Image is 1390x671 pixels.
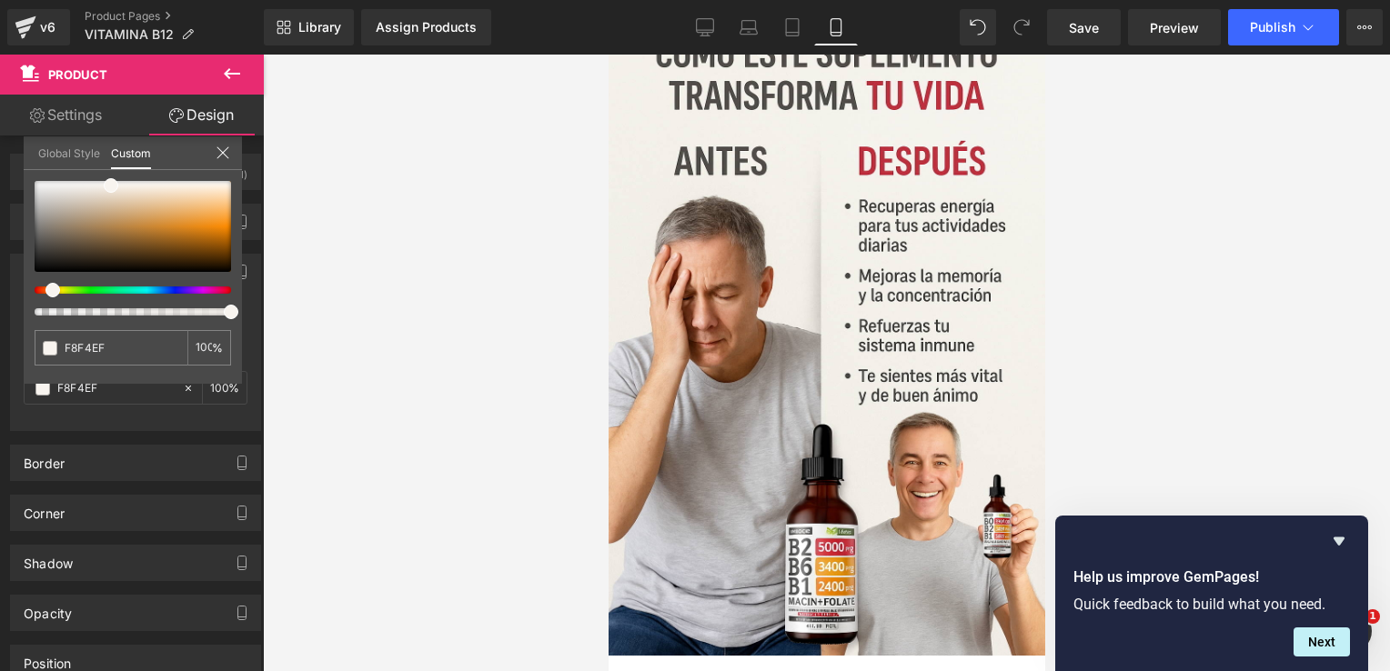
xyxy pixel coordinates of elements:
a: Preview [1128,9,1221,45]
span: Preview [1150,18,1199,37]
span: Library [298,19,341,35]
a: Laptop [727,9,771,45]
span: Publish [1250,20,1295,35]
div: Help us improve GemPages! [1073,530,1350,656]
span: Product [48,67,107,82]
a: Custom [111,136,151,169]
span: Save [1069,18,1099,37]
a: Desktop [683,9,727,45]
a: v6 [7,9,70,45]
a: Design [136,95,267,135]
div: % [187,330,231,366]
button: More [1346,9,1383,45]
button: Redo [1003,9,1040,45]
p: Quick feedback to build what you need. [1073,596,1350,613]
span: 1 [1365,609,1380,624]
a: Global Style [38,136,100,167]
a: New Library [264,9,354,45]
input: Color [65,338,180,357]
div: Assign Products [376,20,477,35]
h2: Help us improve GemPages! [1073,566,1350,588]
span: VITAMINA B12 [85,27,174,42]
button: Undo [960,9,996,45]
button: Publish [1228,9,1339,45]
a: Tablet [771,9,814,45]
a: Mobile [814,9,858,45]
button: Next question [1294,627,1350,656]
a: Product Pages [85,9,264,24]
button: Hide survey [1328,530,1350,552]
div: v6 [36,15,59,39]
